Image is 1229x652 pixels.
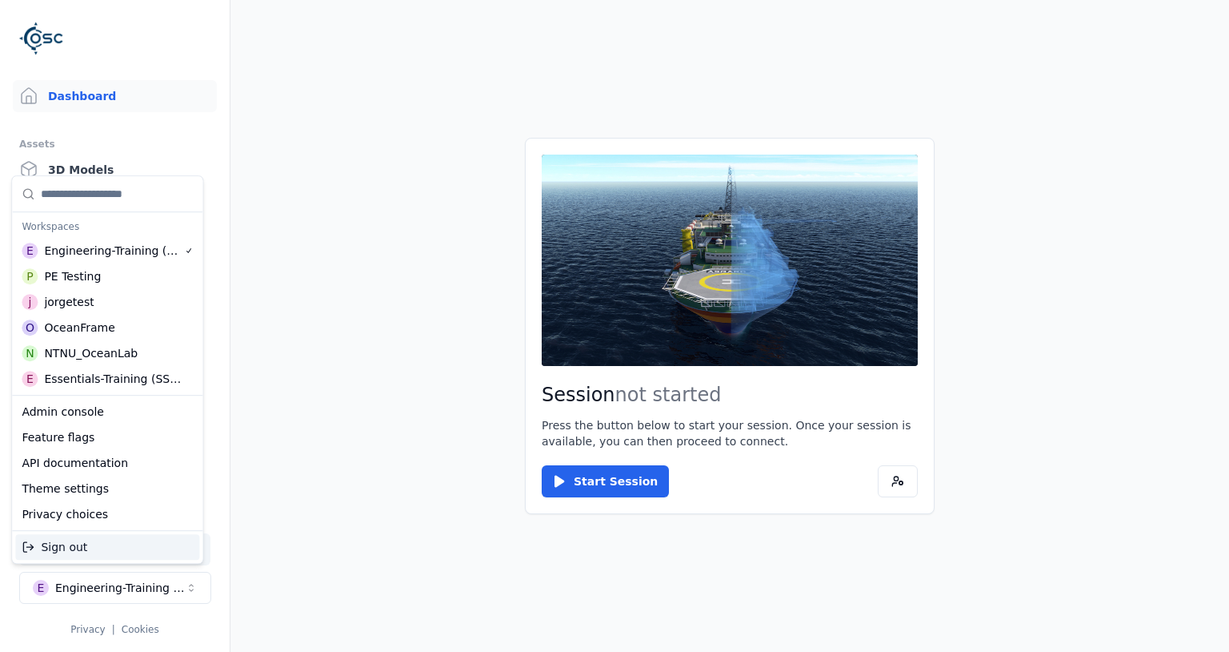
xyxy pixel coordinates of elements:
[22,243,38,259] div: E
[44,294,94,310] div: jorgetest
[44,243,184,259] div: Engineering-Training (SSO Staging)
[15,450,199,476] div: API documentation
[44,371,183,387] div: Essentials-Training (SSO Staging)
[44,345,138,361] div: NTNU_OceanLab
[22,294,38,310] div: j
[15,501,199,527] div: Privacy choices
[22,371,38,387] div: E
[22,320,38,336] div: O
[15,476,199,501] div: Theme settings
[22,268,38,284] div: P
[12,176,202,395] div: Suggestions
[12,531,202,563] div: Suggestions
[15,215,199,238] div: Workspaces
[15,425,199,450] div: Feature flags
[44,268,101,284] div: PE Testing
[12,396,202,530] div: Suggestions
[15,534,199,560] div: Sign out
[15,399,199,425] div: Admin console
[44,320,114,336] div: OceanFrame
[22,345,38,361] div: N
